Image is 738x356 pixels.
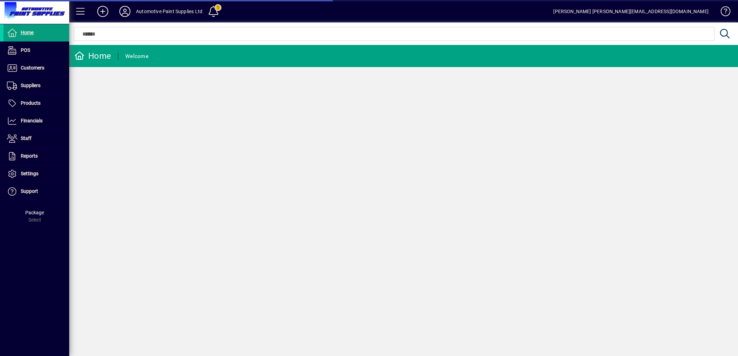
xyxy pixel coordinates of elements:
[92,5,114,18] button: Add
[136,6,202,17] div: Automotive Paint Supplies Ltd
[21,47,30,53] span: POS
[3,165,69,182] a: Settings
[3,59,69,77] a: Customers
[21,135,31,141] span: Staff
[3,183,69,200] a: Support
[21,188,38,194] span: Support
[21,118,43,123] span: Financials
[74,50,111,62] div: Home
[21,83,40,88] span: Suppliers
[25,210,44,215] span: Package
[716,1,729,24] a: Knowledge Base
[3,95,69,112] a: Products
[21,30,34,35] span: Home
[21,65,44,71] span: Customers
[3,77,69,94] a: Suppliers
[21,100,40,106] span: Products
[3,148,69,165] a: Reports
[3,130,69,147] a: Staff
[553,6,709,17] div: [PERSON_NAME] [PERSON_NAME][EMAIL_ADDRESS][DOMAIN_NAME]
[21,171,38,176] span: Settings
[3,112,69,130] a: Financials
[3,42,69,59] a: POS
[114,5,136,18] button: Profile
[125,51,148,62] div: Welcome
[21,153,38,159] span: Reports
